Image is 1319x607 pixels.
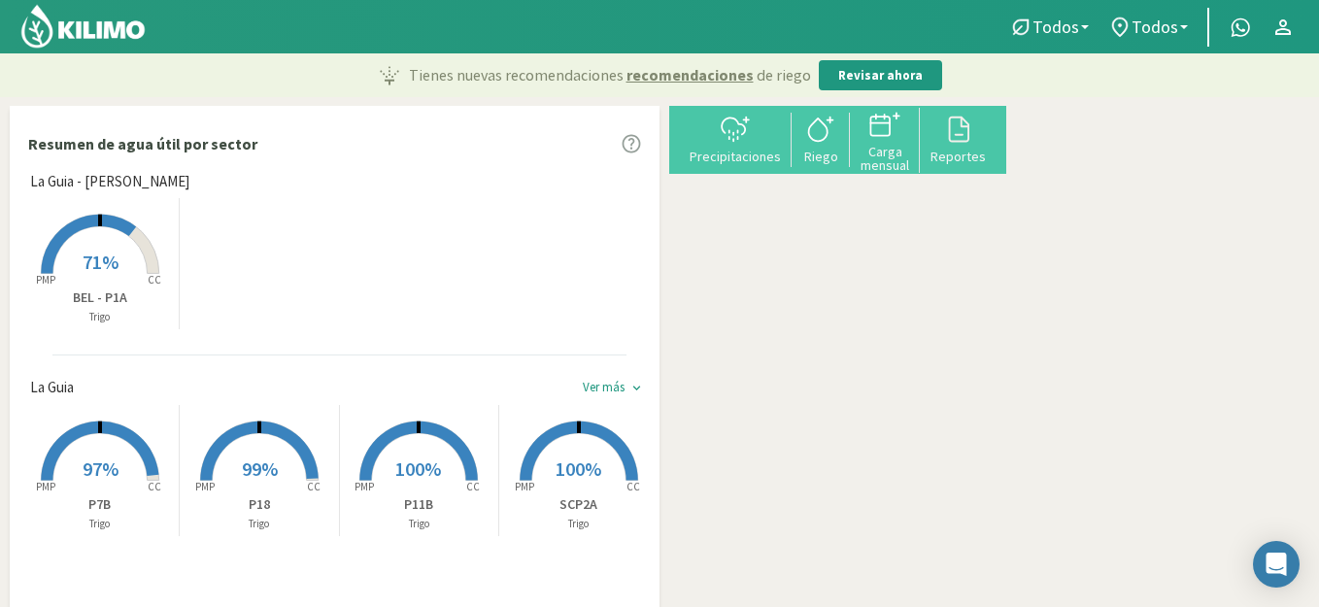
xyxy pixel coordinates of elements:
[20,516,179,532] p: Trigo
[30,171,189,193] span: La Guia - [PERSON_NAME]
[1132,17,1178,37] span: Todos
[28,132,257,155] p: Resumen de agua útil por sector
[856,145,914,172] div: Carga mensual
[180,494,338,515] p: P18
[409,63,811,86] p: Tienes nuevas recomendaciones
[797,150,844,163] div: Riego
[838,66,923,85] p: Revisar ahora
[340,494,498,515] p: P11B
[340,516,498,532] p: Trigo
[307,480,321,493] tspan: CC
[792,113,850,164] button: Riego
[685,150,786,163] div: Precipitaciones
[499,494,659,515] p: SCP2A
[395,456,441,481] span: 100%
[20,309,179,325] p: Trigo
[920,113,997,164] button: Reportes
[20,494,179,515] p: P7B
[180,516,338,532] p: Trigo
[30,377,74,399] span: La Guia
[819,60,942,91] button: Revisar ahora
[1253,541,1300,588] div: Open Intercom Messenger
[466,480,480,493] tspan: CC
[556,456,601,481] span: 100%
[195,480,215,493] tspan: PMP
[583,380,625,395] div: Ver más
[757,63,811,86] span: de riego
[83,250,118,274] span: 71%
[355,480,374,493] tspan: PMP
[926,150,991,163] div: Reportes
[515,480,534,493] tspan: PMP
[19,3,147,50] img: Kilimo
[35,273,54,287] tspan: PMP
[626,480,640,493] tspan: CC
[35,480,54,493] tspan: PMP
[242,456,278,481] span: 99%
[1032,17,1079,37] span: Todos
[629,381,644,395] div: keyboard_arrow_down
[499,516,659,532] p: Trigo
[850,108,920,173] button: Carga mensual
[626,63,754,86] span: recomendaciones
[148,480,161,493] tspan: CC
[83,456,118,481] span: 97%
[20,287,179,308] p: BEL - P1A
[679,113,792,164] button: Precipitaciones
[148,273,161,287] tspan: CC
